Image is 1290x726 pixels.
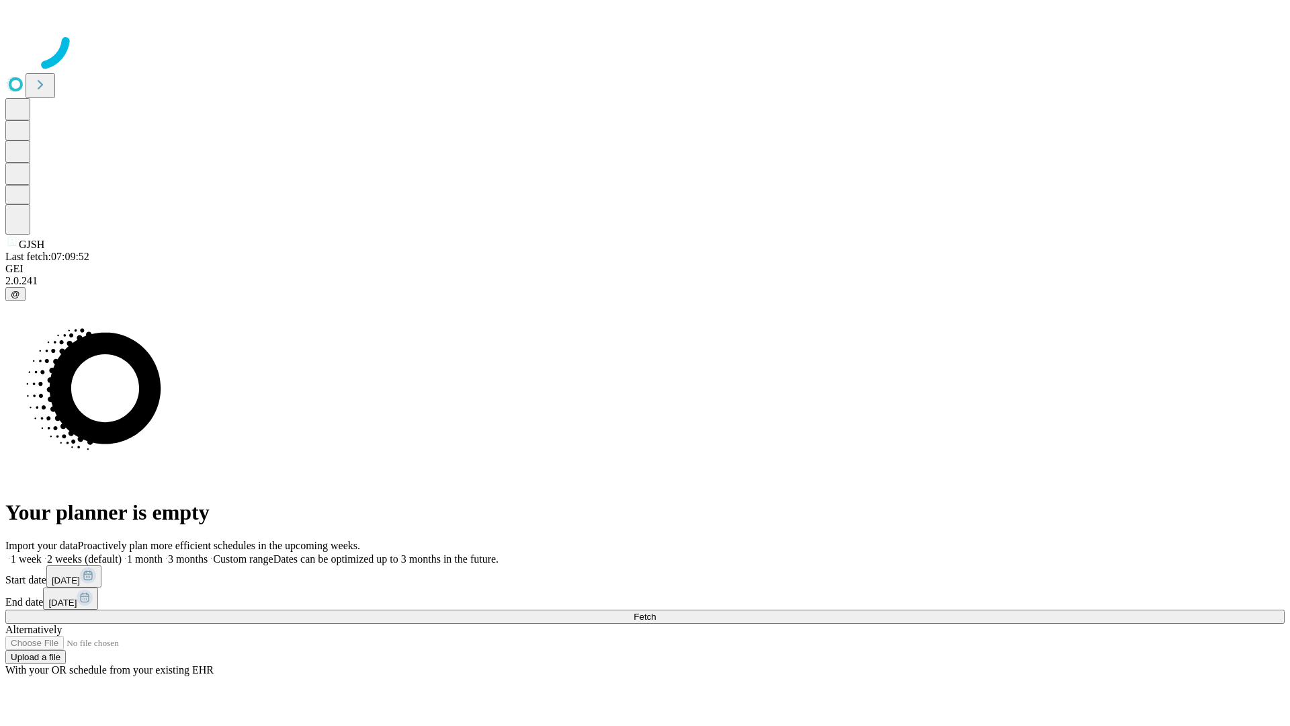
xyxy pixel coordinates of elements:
[11,289,20,299] span: @
[5,650,66,664] button: Upload a file
[127,553,163,565] span: 1 month
[5,565,1285,588] div: Start date
[5,610,1285,624] button: Fetch
[5,540,78,551] span: Import your data
[634,612,656,622] span: Fetch
[5,275,1285,287] div: 2.0.241
[11,553,42,565] span: 1 week
[78,540,360,551] span: Proactively plan more efficient schedules in the upcoming weeks.
[5,251,89,262] span: Last fetch: 07:09:52
[5,287,26,301] button: @
[5,588,1285,610] div: End date
[5,664,214,676] span: With your OR schedule from your existing EHR
[5,263,1285,275] div: GEI
[5,624,62,635] span: Alternatively
[46,565,101,588] button: [DATE]
[52,575,80,586] span: [DATE]
[43,588,98,610] button: [DATE]
[5,500,1285,525] h1: Your planner is empty
[19,239,44,250] span: GJSH
[168,553,208,565] span: 3 months
[273,553,499,565] span: Dates can be optimized up to 3 months in the future.
[47,553,122,565] span: 2 weeks (default)
[213,553,273,565] span: Custom range
[48,598,77,608] span: [DATE]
